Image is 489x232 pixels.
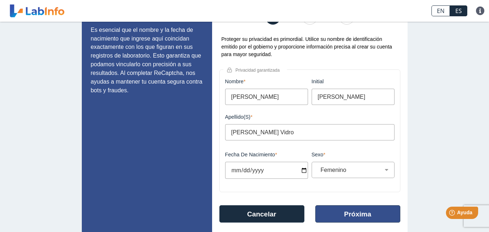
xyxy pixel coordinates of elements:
[312,79,395,84] label: initial
[219,35,400,58] div: Proteger su privacidad es primordial. Utilice su nombre de identificación emitido por el gobierno...
[227,67,232,73] img: lock.png
[315,205,400,223] button: Próxima
[232,68,287,73] span: Privacidad garantizada
[225,79,308,84] label: Nombre
[219,205,304,223] button: Cancelar
[91,26,203,95] p: Es esencial que el nombre y la fecha de nacimiento que ingrese aquí coincidan exactamente con los...
[225,162,308,179] input: MM/DD/YYYY
[225,114,395,120] label: Apellido(s)
[425,204,481,224] iframe: Help widget launcher
[225,152,308,157] label: Fecha de Nacimiento
[312,152,395,157] label: Sexo
[312,89,395,105] input: initial
[431,5,450,16] a: EN
[225,124,395,140] input: Apellido(s)
[450,5,467,16] a: ES
[225,89,308,105] input: Nombre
